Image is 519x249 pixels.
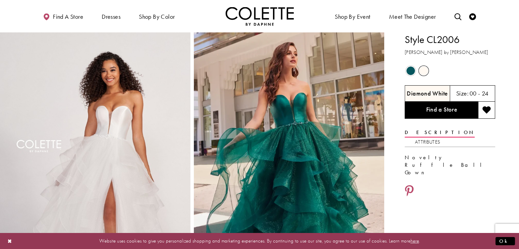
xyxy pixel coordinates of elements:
[41,7,85,26] a: Find a store
[405,102,478,119] a: Find a Store
[389,13,436,20] span: Meet the designer
[405,64,495,77] div: Product color controls state depends on size chosen
[405,65,417,77] div: Spruce
[139,13,175,20] span: Shop by color
[415,137,440,147] a: Attributes
[418,65,430,77] div: Diamond White
[53,13,83,20] span: Find a store
[405,48,495,56] h3: [PERSON_NAME] by [PERSON_NAME]
[102,13,120,20] span: Dresses
[405,185,414,198] a: Share using Pinterest - Opens in new tab
[226,7,294,26] a: Visit Home Page
[405,128,475,137] a: Description
[405,32,495,47] h1: Style CL2006
[137,7,176,26] span: Shop by color
[452,7,463,26] a: Toggle search
[4,235,16,247] button: Close Dialog
[335,13,370,20] span: Shop By Event
[226,7,294,26] img: Colette by Daphne
[410,237,419,244] a: here
[470,90,489,97] h5: 00 - 24
[407,90,448,97] h5: Chosen color
[333,7,372,26] span: Shop By Event
[467,7,478,26] a: Check Wishlist
[456,89,468,97] span: Size:
[49,236,470,246] p: Website uses cookies to give you personalized shopping and marketing experiences. By continuing t...
[387,7,438,26] a: Meet the designer
[478,102,495,119] button: Add to wishlist
[100,7,122,26] span: Dresses
[405,154,495,176] div: Novelty Ruffle Ball Gown
[495,237,515,245] button: Submit Dialog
